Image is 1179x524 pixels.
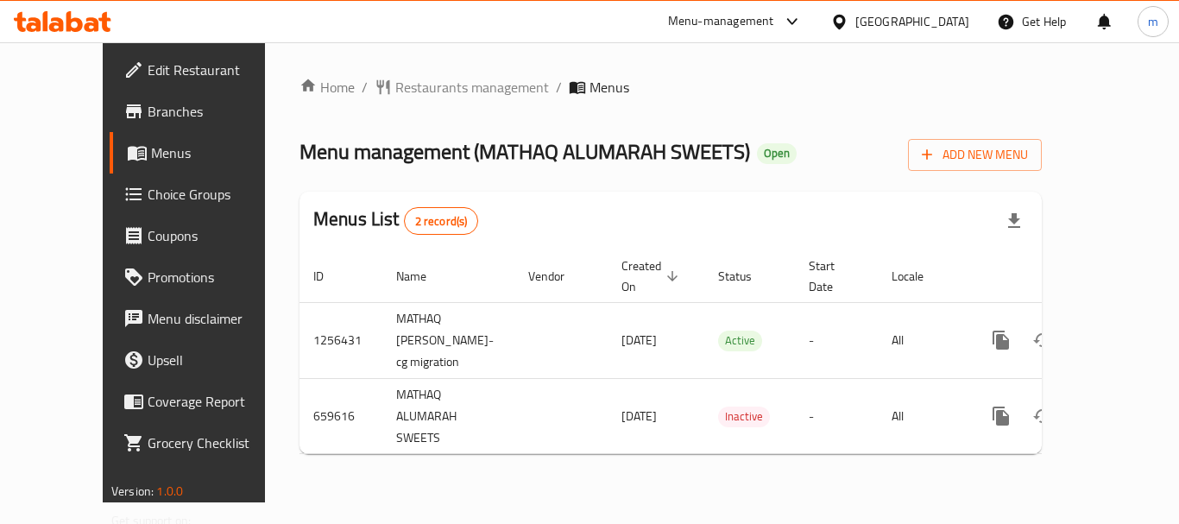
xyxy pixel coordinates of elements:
div: Active [718,331,762,351]
a: Coverage Report [110,381,299,422]
a: Home [299,77,355,98]
span: ID [313,266,346,287]
span: Status [718,266,774,287]
a: Upsell [110,339,299,381]
button: more [980,395,1022,437]
td: - [795,302,878,378]
span: 2 record(s) [405,213,478,230]
li: / [362,77,368,98]
span: Grocery Checklist [148,432,286,453]
button: Change Status [1022,319,1063,361]
span: Start Date [809,256,857,297]
span: Name [396,266,449,287]
span: Created On [621,256,684,297]
span: Vendor [528,266,587,287]
table: enhanced table [299,250,1160,455]
span: m [1148,12,1158,31]
th: Actions [967,250,1160,303]
div: Total records count [404,207,479,235]
button: Add New Menu [908,139,1042,171]
span: [DATE] [621,405,657,427]
span: Menu disclaimer [148,308,286,329]
a: Menus [110,132,299,174]
button: Change Status [1022,395,1063,437]
span: Edit Restaurant [148,60,286,80]
a: Grocery Checklist [110,422,299,464]
span: Version: [111,480,154,502]
span: Branches [148,101,286,122]
span: Inactive [718,407,770,426]
span: Promotions [148,267,286,287]
span: Menus [589,77,629,98]
span: Coupons [148,225,286,246]
span: Add New Menu [922,144,1028,166]
td: All [878,302,967,378]
div: Open [757,143,797,164]
a: Menu disclaimer [110,298,299,339]
span: Choice Groups [148,184,286,205]
li: / [556,77,562,98]
h2: Menus List [313,206,478,235]
a: Promotions [110,256,299,298]
div: [GEOGRAPHIC_DATA] [855,12,969,31]
td: 1256431 [299,302,382,378]
span: Active [718,331,762,350]
span: Upsell [148,350,286,370]
a: Choice Groups [110,174,299,215]
div: Inactive [718,407,770,427]
span: Restaurants management [395,77,549,98]
td: - [795,378,878,454]
a: Restaurants management [375,77,549,98]
span: Coverage Report [148,391,286,412]
span: [DATE] [621,329,657,351]
span: Locale [892,266,946,287]
a: Branches [110,91,299,132]
nav: breadcrumb [299,77,1042,98]
div: Export file [993,200,1035,242]
span: Menus [151,142,286,163]
div: Menu-management [668,11,774,32]
td: MATHAQ [PERSON_NAME]-cg migration [382,302,514,378]
span: Menu management ( MATHAQ ALUMARAH SWEETS ) [299,132,750,171]
a: Edit Restaurant [110,49,299,91]
button: more [980,319,1022,361]
span: Open [757,146,797,161]
td: All [878,378,967,454]
a: Coupons [110,215,299,256]
span: 1.0.0 [156,480,183,502]
td: MATHAQ ALUMARAH SWEETS [382,378,514,454]
td: 659616 [299,378,382,454]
